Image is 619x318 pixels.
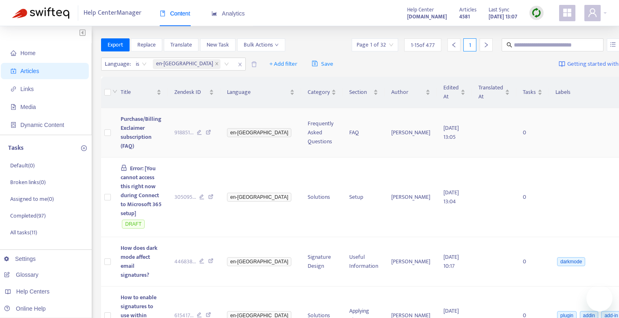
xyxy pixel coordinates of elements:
[16,288,50,295] span: Help Centers
[160,10,190,17] span: Content
[20,50,35,56] span: Home
[443,188,459,206] span: [DATE] 13:04
[343,77,385,108] th: Section
[478,83,503,101] span: Translated At
[20,122,64,128] span: Dynamic Content
[84,5,141,21] span: Help Center Manager
[308,88,330,97] span: Category
[483,42,489,48] span: right
[312,60,318,67] span: save
[275,43,279,47] span: down
[301,108,343,158] td: Frequently Asked Questions
[131,38,162,51] button: Replace
[11,50,16,56] span: home
[343,237,385,287] td: Useful Information
[227,88,288,97] span: Language
[10,228,37,237] p: All tasks ( 11 )
[153,59,220,69] span: en-gb
[516,237,549,287] td: 0
[174,88,208,97] span: Zendesk ID
[610,42,616,47] span: unordered-list
[215,62,219,67] span: close
[156,59,213,69] span: en-[GEOGRAPHIC_DATA]
[121,165,127,171] span: lock
[174,257,196,266] span: 446838 ...
[137,40,156,49] span: Replace
[306,58,339,71] button: saveSave
[251,61,257,67] span: delete
[244,40,279,49] span: Bulk Actions
[451,42,457,48] span: left
[385,237,437,287] td: [PERSON_NAME]
[489,5,509,14] span: Last Sync
[12,7,69,19] img: Swifteq
[10,178,46,187] p: Broken links ( 0 )
[472,77,516,108] th: Translated At
[349,88,372,97] span: Section
[443,83,459,101] span: Edited At
[557,257,585,266] span: darkmode
[200,38,236,51] button: New Task
[343,108,385,158] td: FAQ
[437,77,472,108] th: Edited At
[523,88,536,97] span: Tasks
[559,61,565,67] img: image-link
[170,40,192,49] span: Translate
[164,38,198,51] button: Translate
[343,158,385,237] td: Setup
[312,59,333,69] span: Save
[391,88,424,97] span: Author
[11,86,16,92] span: link
[108,40,123,49] span: Export
[459,5,476,14] span: Articles
[10,161,35,170] p: Default ( 0 )
[407,5,434,14] span: Help Center
[516,77,549,108] th: Tasks
[20,104,36,110] span: Media
[160,11,165,16] span: book
[586,285,612,311] iframe: Button to launch messaging window
[121,88,155,97] span: Title
[516,108,549,158] td: 0
[4,305,46,312] a: Online Help
[20,86,34,92] span: Links
[122,220,145,229] span: DRAFT
[269,59,297,69] span: + Add filter
[531,8,542,18] img: sync.dc5367851b00ba804db3.png
[20,68,39,74] span: Articles
[235,60,245,69] span: close
[11,122,16,128] span: container
[10,195,54,203] p: Assigned to me ( 0 )
[443,123,459,142] span: [DATE] 13:05
[174,128,194,137] span: 918851 ...
[459,12,470,21] strong: 4581
[11,104,16,110] span: file-image
[463,38,476,51] div: 1
[136,58,147,70] span: is
[121,164,161,218] span: Error: [You cannot access this right now during Connect to Microsoft 365 setup]
[168,77,221,108] th: Zendesk ID
[8,143,24,153] p: Tasks
[11,68,16,74] span: account-book
[121,114,161,151] span: Purchase/Billing Exclaimer subscription (FAQ)
[301,77,343,108] th: Category
[81,145,87,151] span: plus-circle
[227,193,291,202] span: en-[GEOGRAPHIC_DATA]
[101,38,130,51] button: Export
[220,77,301,108] th: Language
[114,77,168,108] th: Title
[407,12,447,21] a: [DOMAIN_NAME]
[4,256,36,262] a: Settings
[121,243,157,280] span: How does dark mode affect email signatures?
[443,252,459,271] span: [DATE] 10:17
[489,12,517,21] strong: [DATE] 13:07
[112,89,117,94] span: down
[263,58,304,71] button: + Add filter
[562,8,572,18] span: appstore
[385,108,437,158] td: [PERSON_NAME]
[301,158,343,237] td: Solutions
[411,41,435,49] span: 1 - 15 of 477
[174,193,196,202] span: 305095 ...
[507,42,512,48] span: search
